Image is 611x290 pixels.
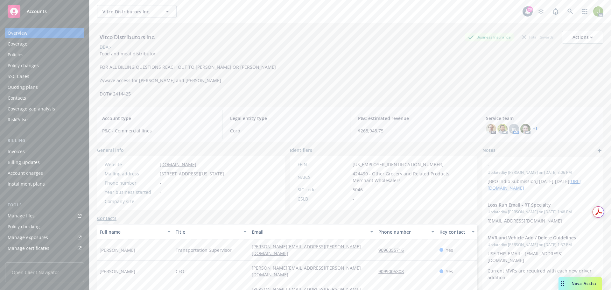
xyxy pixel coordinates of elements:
span: $268,948.75 [358,127,470,134]
a: 9099005808 [378,268,409,274]
div: NAICS [298,174,350,180]
span: P&C estimated revenue [358,115,470,122]
div: Drag to move [558,277,566,290]
button: Email [249,224,376,239]
div: Quoting plans [8,82,38,92]
span: - [160,189,161,195]
span: General info [97,147,124,153]
img: photo [593,6,603,17]
span: Yes [446,268,453,275]
a: RiskPulse [5,115,84,125]
p: [BPO Indio Submission] [DATE]-[DATE] [488,178,598,191]
button: Phone number [376,224,437,239]
span: Identifiers [290,147,312,153]
a: Manage exposures [5,232,84,243]
button: Nova Assist [558,277,602,290]
a: [DOMAIN_NAME] [160,161,196,167]
span: [US_EMPLOYER_IDENTIFICATION_NUMBER] [353,161,444,168]
div: Manage files [8,211,35,221]
a: Manage certificates [5,243,84,253]
span: Updated by [PERSON_NAME] on [DATE] 3:06 PM [488,170,598,175]
div: Phone number [105,180,157,186]
div: Vitco Distributors Inc. [97,33,158,41]
span: Yes [446,247,453,253]
span: Food and meat distributor FOR ALL BILLING QUESTIONS REACH OUT TO [PERSON_NAME] OR [PERSON_NAME] Z... [100,51,276,97]
a: Coverage gap analysis [5,104,84,114]
span: 424490 - Other Grocery and Related Products Merchant Wholesalers [353,170,470,184]
a: [PERSON_NAME][EMAIL_ADDRESS][PERSON_NAME][DOMAIN_NAME] [252,244,361,256]
a: Policy changes [5,60,84,71]
a: Contacts [5,93,84,103]
div: Policy changes [8,60,39,71]
div: Company size [105,198,157,205]
a: +1 [533,127,537,131]
a: Manage claims [5,254,84,264]
span: Open Client Navigator [5,262,84,282]
span: Vitco Distributors Inc. [102,8,158,15]
div: Policy checking [8,222,40,232]
a: add [596,147,603,154]
div: Installment plans [8,179,45,189]
span: [STREET_ADDRESS][US_STATE] [160,170,224,177]
a: Policy checking [5,222,84,232]
a: 9096355716 [378,247,409,253]
span: Legal entity type [230,115,342,122]
a: Billing updates [5,157,84,167]
span: Corp [230,127,342,134]
p: USE THIS EMAIL: [EMAIL_ADDRESS][DOMAIN_NAME] [488,250,598,264]
span: [EMAIL_ADDRESS][DOMAIN_NAME] [488,218,562,224]
div: Coverage gap analysis [8,104,55,114]
img: photo [486,124,496,134]
span: MVR and Vehicle Add / Delete Guidelines [488,234,582,241]
div: Business Insurance [465,33,514,41]
img: photo [520,124,530,134]
a: Search [564,5,577,18]
a: Invoices [5,146,84,157]
div: Overview [8,28,27,38]
button: Full name [97,224,173,239]
div: Total Rewards [519,33,557,41]
a: Accounts [5,3,84,20]
div: Loss Run Email - RT SpecialtyUpdatedby [PERSON_NAME] on [DATE] 1:48 PM[EMAIL_ADDRESS][DOMAIN_NAME] [482,196,603,229]
div: DBA: - [100,44,111,50]
a: Manage files [5,211,84,221]
p: Current MVRs are required with each new driver addition. [488,267,598,281]
div: Billing [5,138,84,144]
div: 28 [527,5,533,11]
span: Transportation Supervisor [176,247,232,253]
button: Vitco Distributors Inc. [97,5,177,18]
span: Updated by [PERSON_NAME] on [DATE] 1:48 PM [488,209,598,215]
span: Loss Run Email - RT Specialty [488,202,582,208]
div: SIC code [298,186,350,193]
button: Key contact [437,224,477,239]
a: Switch app [579,5,591,18]
span: Updated by [PERSON_NAME] on [DATE] 1:37 PM [488,242,598,248]
a: Account charges [5,168,84,178]
div: RiskPulse [8,115,28,125]
div: Contacts [8,93,26,103]
div: Policies [8,50,24,60]
span: 5046 [353,186,363,193]
a: SSC Cases [5,71,84,81]
div: Year business started [105,189,157,195]
img: photo [497,124,508,134]
a: Policies [5,50,84,60]
a: Report a Bug [549,5,562,18]
span: - [160,180,161,186]
div: Phone number [378,229,427,235]
div: FEIN [298,161,350,168]
a: Quoting plans [5,82,84,92]
div: Billing updates [8,157,40,167]
a: [PERSON_NAME][EMAIL_ADDRESS][PERSON_NAME][DOMAIN_NAME] [252,265,361,278]
span: Account type [102,115,214,122]
a: Contacts [97,215,116,222]
span: [PERSON_NAME] [100,247,135,253]
a: Installment plans [5,179,84,189]
div: Manage claims [8,254,40,264]
span: - [488,162,582,169]
span: - [353,195,354,202]
div: Coverage [8,39,27,49]
span: CFO [176,268,184,275]
div: Title [176,229,240,235]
